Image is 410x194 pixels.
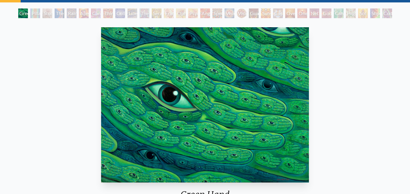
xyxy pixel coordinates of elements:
[285,8,295,18] div: Oversoul
[79,8,89,18] div: Aperture
[101,27,309,182] img: Green-Hand-2023-Alex-Grey-watermarked.jpg
[297,8,307,18] div: One
[261,8,271,18] div: Sunyata
[346,8,356,18] div: Higher Vision
[273,8,283,18] div: Cosmic Elf
[30,8,40,18] div: Pillar of Awareness
[237,8,246,18] div: Vision [PERSON_NAME]
[212,8,222,18] div: Spectral Lotus
[67,8,76,18] div: Rainbow Eye Ripple
[115,8,125,18] div: Collective Vision
[310,8,319,18] div: Net of Being
[382,8,392,18] div: Cuddle
[127,8,137,18] div: Liberation Through Seeing
[91,8,101,18] div: Cannabis Sutra
[42,8,52,18] div: Study for the Great Turn
[103,8,113,18] div: Third Eye Tears of Joy
[152,8,161,18] div: Seraphic Transport Docking on the Third Eye
[200,8,210,18] div: Angel Skin
[164,8,174,18] div: Fractal Eyes
[55,8,64,18] div: The Torch
[188,8,198,18] div: Psychomicrograph of a Fractal Paisley Cherub Feather Tip
[358,8,368,18] div: Sol Invictus
[322,8,331,18] div: Godself
[18,8,28,18] div: Green Hand
[334,8,344,18] div: Cannafist
[225,8,234,18] div: Vision Crystal
[140,8,149,18] div: The Seer
[249,8,259,18] div: Guardian of Infinite Vision
[370,8,380,18] div: Shpongled
[176,8,186,18] div: Ophanic Eyelash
